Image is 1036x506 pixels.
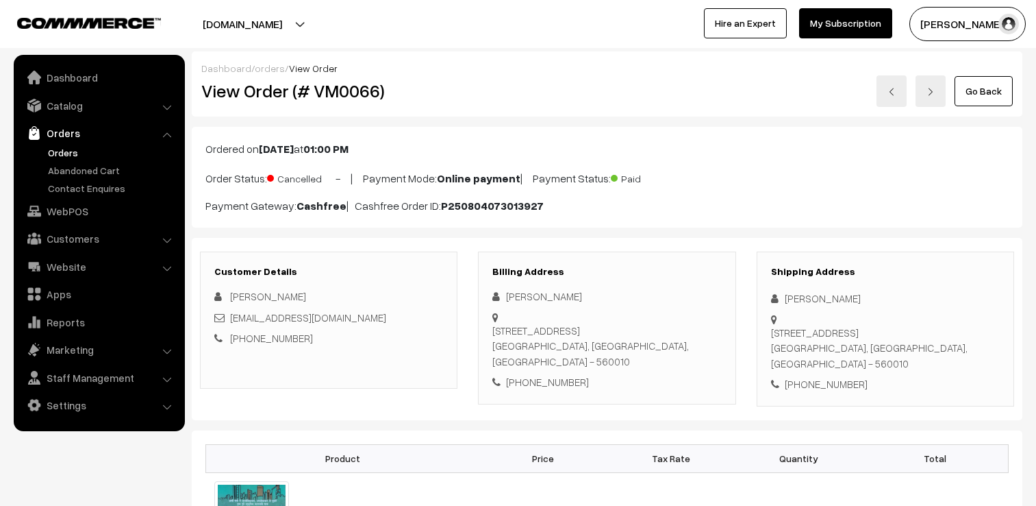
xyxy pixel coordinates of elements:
a: [PHONE_NUMBER] [230,332,313,344]
a: Settings [17,393,180,418]
a: Apps [17,282,180,306]
th: Product [206,444,480,472]
a: My Subscription [799,8,892,38]
span: Paid [611,168,679,186]
h2: View Order (# VM0066) [201,80,458,101]
a: Hire an Expert [704,8,787,38]
a: Reports [17,310,180,335]
div: [PERSON_NAME] [492,289,721,304]
h3: Billing Address [492,266,721,278]
div: / / [201,61,1013,75]
a: Dashboard [17,65,180,90]
div: [PHONE_NUMBER] [492,374,721,390]
th: Price [479,444,607,472]
img: right-arrow.png [926,88,935,96]
span: View Order [289,62,338,74]
th: Quantity [735,444,862,472]
b: [DATE] [259,142,294,156]
a: WebPOS [17,199,180,224]
img: user [998,14,1019,34]
b: P250804073013927 [441,199,544,213]
a: Orders [45,145,180,160]
b: Cashfree [296,199,346,213]
b: Online payment [437,171,520,185]
button: [DOMAIN_NAME] [155,7,330,41]
div: [STREET_ADDRESS] [GEOGRAPHIC_DATA], [GEOGRAPHIC_DATA], [GEOGRAPHIC_DATA] - 560010 [492,323,721,370]
b: 01:00 PM [303,142,349,156]
a: Dashboard [201,62,251,74]
a: Abandoned Cart [45,163,180,178]
a: Orders [17,121,180,145]
a: [EMAIL_ADDRESS][DOMAIN_NAME] [230,311,386,324]
span: [PERSON_NAME] [230,290,306,302]
a: orders [255,62,285,74]
p: Ordered on at [205,141,1009,157]
a: Customers [17,226,180,251]
div: [STREET_ADDRESS] [GEOGRAPHIC_DATA], [GEOGRAPHIC_DATA], [GEOGRAPHIC_DATA] - 560010 [771,325,1000,372]
a: Go Back [955,76,1013,106]
a: COMMMERCE [17,14,137,30]
a: Staff Management [17,365,180,390]
a: Website [17,254,180,279]
p: Payment Gateway: | Cashfree Order ID: [205,197,1009,214]
th: Total [862,444,1008,472]
span: Cancelled [267,168,336,186]
img: COMMMERCE [17,18,161,28]
div: [PERSON_NAME] [771,291,1000,306]
div: [PHONE_NUMBER] [771,376,1000,392]
p: Order Status: - | Payment Mode: | Payment Status: [205,168,1009,186]
button: [PERSON_NAME] [909,7,1026,41]
img: left-arrow.png [887,88,896,96]
h3: Customer Details [214,266,443,278]
th: Tax Rate [607,444,734,472]
a: Catalog [17,93,180,118]
a: Marketing [17,337,180,362]
h3: Shipping Address [771,266,1000,278]
a: Contact Enquires [45,181,180,195]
